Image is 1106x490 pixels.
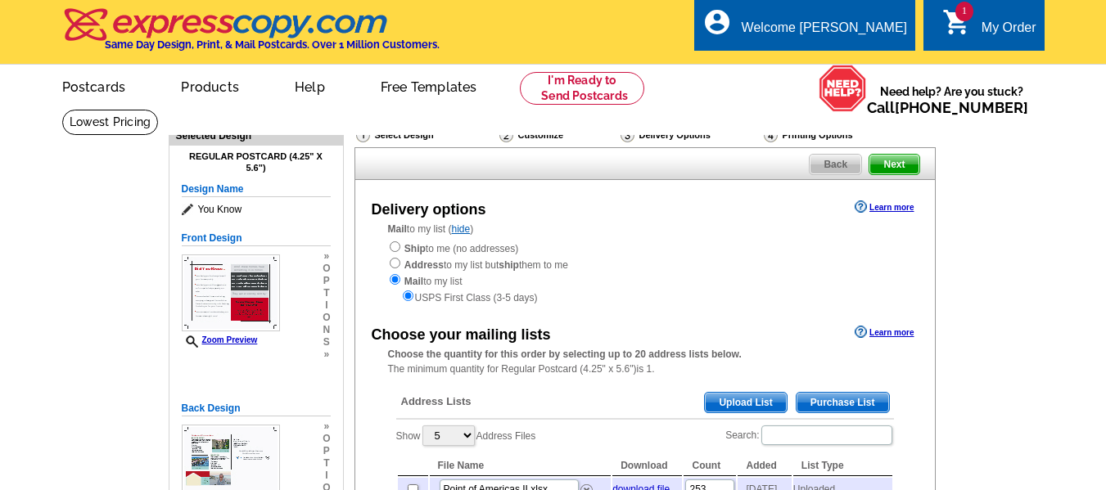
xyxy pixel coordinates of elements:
[895,99,1028,116] a: [PHONE_NUMBER]
[355,347,935,376] div: The minimum quantity for Regular Postcard (4.25" x 5.6")is 1.
[422,425,475,446] select: ShowAddress Files
[499,128,513,142] img: Customize
[388,240,902,305] div: to me (no addresses) to my list but them to me to my list
[388,223,407,235] strong: Mail
[105,38,440,51] h4: Same Day Design, Print, & Mail Postcards. Over 1 Million Customers.
[761,425,892,445] input: Search:
[323,445,330,457] span: p
[396,424,536,447] label: Show Address Files
[855,200,914,214] a: Learn more
[323,299,330,312] span: i
[499,259,519,271] strong: ship
[182,151,331,173] h4: Regular Postcard (4.25" x 5.6")
[955,2,973,21] span: 1
[982,20,1036,43] div: My Order
[876,438,1106,490] iframe: LiveChat chat widget
[430,456,612,476] th: File Name
[372,324,551,346] div: Choose your mailing lists
[323,433,330,445] span: o
[323,348,330,361] span: »
[323,312,330,324] span: o
[404,243,426,254] strong: Ship
[323,250,330,263] span: »
[182,231,331,246] h5: Front Design
[764,128,778,142] img: Printing Options & Summary
[793,456,892,476] th: List Type
[356,128,370,142] img: Select Design
[738,456,791,476] th: Added
[182,201,331,218] span: You Know
[182,254,280,331] img: small-thumb.jpg
[355,222,935,305] div: to my list ( )
[404,276,423,287] strong: Mail
[762,127,908,143] div: Printing Options
[354,66,503,105] a: Free Templates
[182,401,331,416] h5: Back Design
[323,263,330,275] span: o
[388,348,742,360] strong: Choose the quantity for this order by selecting up to 20 address lists below.
[452,223,471,235] a: hide
[182,182,331,197] h5: Design Name
[855,326,914,339] a: Learn more
[621,128,634,142] img: Delivery Options
[404,259,444,271] strong: Address
[810,155,861,174] span: Back
[867,99,1028,116] span: Call
[869,155,919,174] span: Next
[323,336,330,348] span: s
[62,20,440,51] a: Same Day Design, Print, & Mail Postcards. Over 1 Million Customers.
[323,324,330,336] span: n
[819,65,867,112] img: help
[705,393,786,412] span: Upload List
[809,154,862,175] a: Back
[36,66,152,105] a: Postcards
[619,127,762,147] div: Delivery Options
[942,7,972,37] i: shopping_cart
[323,420,330,433] span: »
[323,275,330,287] span: p
[155,66,265,105] a: Products
[742,20,907,43] div: Welcome [PERSON_NAME]
[323,457,330,470] span: t
[725,424,893,447] label: Search:
[169,128,343,143] div: Selected Design
[401,394,472,409] span: Address Lists
[182,335,258,344] a: Zoom Preview
[684,456,736,476] th: Count
[323,287,330,299] span: t
[942,18,1036,38] a: 1 shopping_cart My Order
[612,456,682,476] th: Download
[372,199,486,221] div: Delivery options
[323,470,330,482] span: i
[269,66,351,105] a: Help
[354,127,498,147] div: Select Design
[797,393,889,412] span: Purchase List
[867,83,1036,116] span: Need help? Are you stuck?
[498,127,619,147] div: Customize
[702,7,732,37] i: account_circle
[388,289,902,305] div: USPS First Class (3-5 days)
